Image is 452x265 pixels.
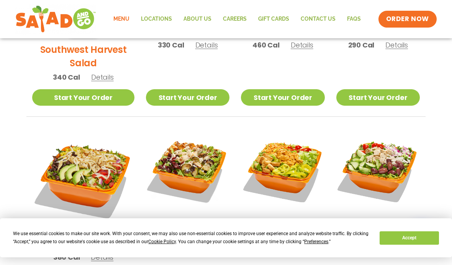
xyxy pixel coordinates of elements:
nav: Menu [108,10,367,28]
span: 330 Cal [158,40,184,50]
a: Start Your Order [241,89,324,106]
a: ORDER NOW [378,11,437,28]
span: Cookie Policy [148,239,176,244]
span: Details [291,40,313,50]
a: Menu [108,10,135,28]
a: GIFT CARDS [252,10,295,28]
a: Start Your Order [146,89,229,106]
h2: Greek [365,218,391,231]
span: Details [385,40,408,50]
img: Product photo for Roasted Autumn Salad [146,128,229,212]
a: Start Your Order [336,89,420,106]
img: Product photo for BBQ Ranch Salad [32,128,134,231]
img: Product photo for Greek Salad [336,128,420,212]
h2: Roasted Autumn [149,218,227,231]
button: Accept [380,231,439,245]
span: Details [91,252,113,262]
span: Details [91,72,114,82]
img: Product photo for Buffalo Chicken Salad [241,128,324,212]
div: We use essential cookies to make our site work. With your consent, we may also use non-essential ... [13,230,370,246]
h2: Buffalo Chicken [246,218,319,231]
span: 460 Cal [252,40,280,50]
a: Contact Us [295,10,341,28]
span: Preferences [304,239,328,244]
h2: Southwest Harvest Salad [32,43,134,70]
a: Careers [217,10,252,28]
a: FAQs [341,10,367,28]
a: Start Your Order [32,89,134,106]
span: 290 Cal [348,40,375,50]
a: Locations [135,10,178,28]
img: new-SAG-logo-768×292 [15,4,96,34]
span: ORDER NOW [386,15,429,24]
a: About Us [178,10,217,28]
span: 340 Cal [53,72,80,82]
span: Details [195,40,218,50]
